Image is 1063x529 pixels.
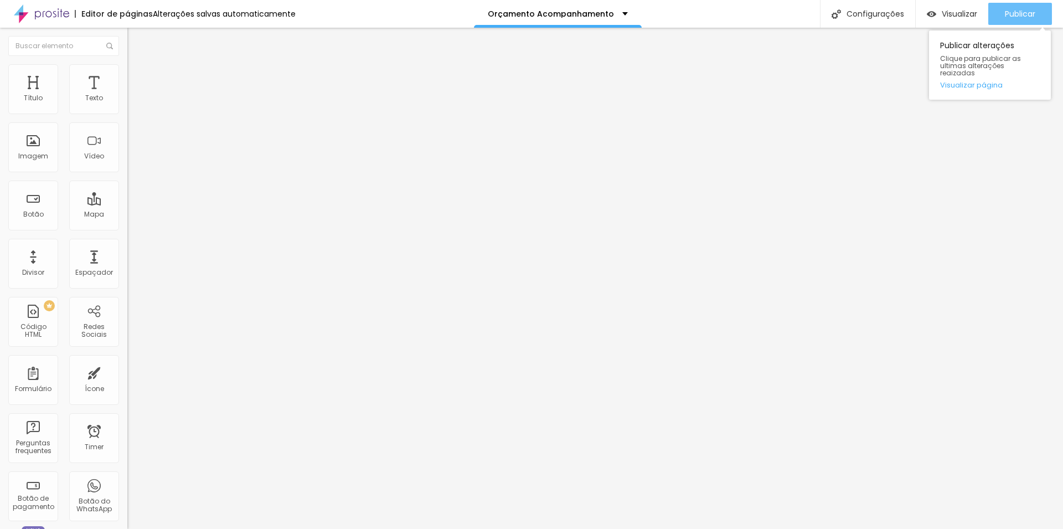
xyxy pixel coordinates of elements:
[84,152,104,160] div: Vídeo
[929,30,1051,100] div: Publicar alterações
[23,210,44,218] div: Botão
[85,443,104,451] div: Timer
[106,43,113,49] img: Icone
[11,439,55,455] div: Perguntas frequentes
[72,497,116,513] div: Botão do WhatsApp
[11,495,55,511] div: Botão de pagamento
[127,28,1063,529] iframe: Editor
[72,323,116,339] div: Redes Sociais
[988,3,1052,25] button: Publicar
[85,385,104,393] div: Ícone
[84,210,104,218] div: Mapa
[927,9,936,19] img: view-1.svg
[75,269,113,276] div: Espaçador
[11,323,55,339] div: Código HTML
[153,10,296,18] div: Alterações salvas automaticamente
[8,36,119,56] input: Buscar elemento
[916,3,988,25] button: Visualizar
[488,10,614,18] p: Orçamento Acompanhamento
[940,81,1040,89] a: Visualizar página
[18,152,48,160] div: Imagem
[22,269,44,276] div: Divisor
[832,9,841,19] img: Icone
[75,10,153,18] div: Editor de páginas
[24,94,43,102] div: Título
[85,94,103,102] div: Texto
[15,385,51,393] div: Formulário
[942,9,977,18] span: Visualizar
[940,55,1040,77] span: Clique para publicar as ultimas alterações reaizadas
[1005,9,1035,18] span: Publicar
